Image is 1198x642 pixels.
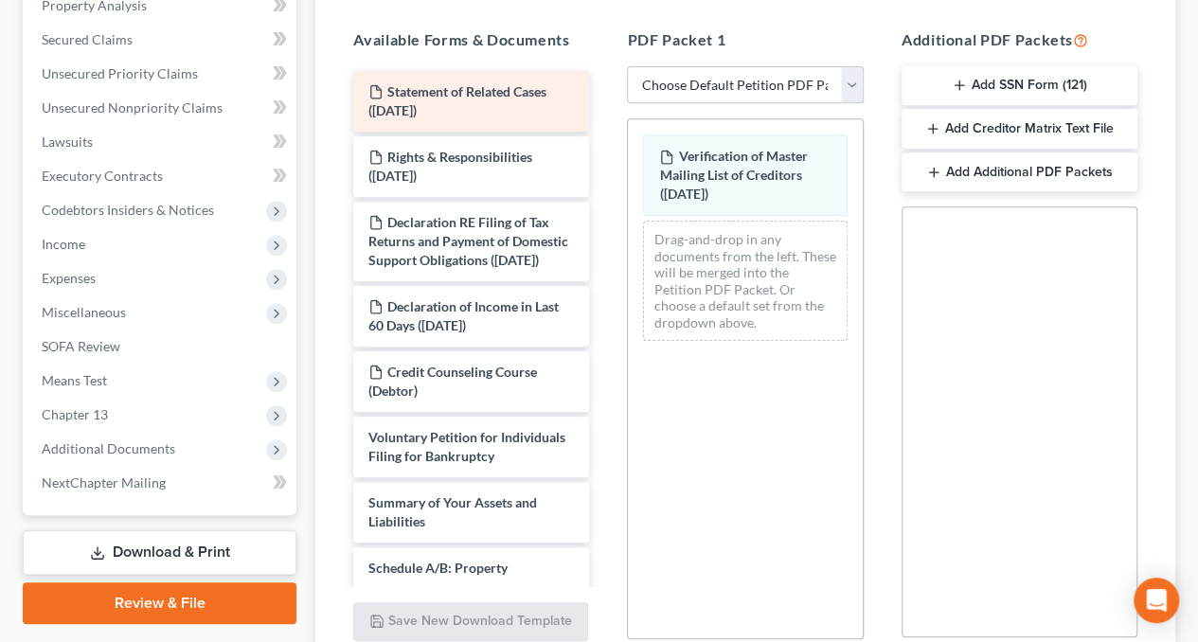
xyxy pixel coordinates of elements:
[368,298,559,333] span: Declaration of Income in Last 60 Days ([DATE])
[368,214,568,268] span: Declaration RE Filing of Tax Returns and Payment of Domestic Support Obligations ([DATE])
[42,99,223,116] span: Unsecured Nonpriority Claims
[902,28,1137,51] h5: Additional PDF Packets
[42,440,175,456] span: Additional Documents
[643,221,847,341] div: Drag-and-drop in any documents from the left. These will be merged into the Petition PDF Packet. ...
[902,152,1137,192] button: Add Additional PDF Packets
[353,28,589,51] h5: Available Forms & Documents
[368,364,537,399] span: Credit Counseling Course (Debtor)
[42,372,107,388] span: Means Test
[42,168,163,184] span: Executory Contracts
[42,31,133,47] span: Secured Claims
[368,494,537,529] span: Summary of Your Assets and Liabilities
[27,57,296,91] a: Unsecured Priority Claims
[42,65,198,81] span: Unsecured Priority Claims
[42,304,126,320] span: Miscellaneous
[368,83,546,118] span: Statement of Related Cases ([DATE])
[659,148,807,202] span: Verification of Master Mailing List of Creditors ([DATE])
[902,66,1137,106] button: Add SSN Form (121)
[42,406,108,422] span: Chapter 13
[368,429,565,464] span: Voluntary Petition for Individuals Filing for Bankruptcy
[627,28,863,51] h5: PDF Packet 1
[27,125,296,159] a: Lawsuits
[23,530,296,575] a: Download & Print
[42,202,214,218] span: Codebtors Insiders & Notices
[902,109,1137,149] button: Add Creditor Matrix Text File
[42,236,85,252] span: Income
[42,338,120,354] span: SOFA Review
[42,134,93,150] span: Lawsuits
[368,560,508,576] span: Schedule A/B: Property
[27,91,296,125] a: Unsecured Nonpriority Claims
[23,582,296,624] a: Review & File
[27,330,296,364] a: SOFA Review
[27,23,296,57] a: Secured Claims
[368,149,532,184] span: Rights & Responsibilities ([DATE])
[1134,578,1179,623] div: Open Intercom Messenger
[27,159,296,193] a: Executory Contracts
[27,466,296,500] a: NextChapter Mailing
[353,602,588,642] button: Save New Download Template
[42,474,166,490] span: NextChapter Mailing
[42,270,96,286] span: Expenses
